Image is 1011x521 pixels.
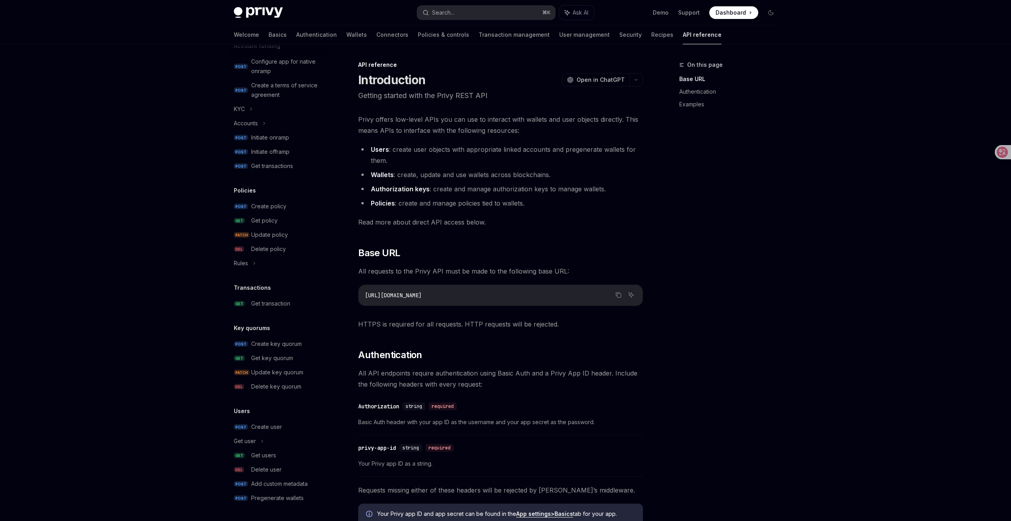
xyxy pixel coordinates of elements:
button: Copy the contents from the code block [613,290,624,300]
div: Rules [234,259,248,268]
a: DELDelete user [227,462,329,477]
span: Ask AI [573,9,588,17]
a: Wallets [346,25,367,44]
button: Search...⌘K [417,6,555,20]
span: DEL [234,246,244,252]
a: Welcome [234,25,259,44]
a: GETGet transaction [227,296,329,311]
h5: Policies [234,186,256,195]
strong: Policies [371,199,395,207]
span: Dashboard [716,9,746,17]
span: PATCH [234,370,250,376]
a: Connectors [376,25,408,44]
div: Search... [432,8,454,17]
a: PATCHUpdate key quorum [227,365,329,379]
div: Initiate offramp [251,147,289,157]
div: required [428,402,457,410]
a: App settings>Basics [516,510,573,517]
a: Authentication [679,85,784,98]
div: Get user [234,436,256,446]
button: Ask AI [626,290,636,300]
strong: Authorization keys [371,185,430,193]
div: Add custom metadata [251,479,308,489]
div: Pregenerate wallets [251,493,304,503]
span: Authentication [358,349,422,361]
div: Delete policy [251,244,286,254]
a: POSTCreate key quorum [227,337,329,351]
button: Toggle dark mode [765,6,777,19]
div: API reference [358,61,643,69]
a: POSTCreate a terms of service agreement [227,78,329,102]
div: Create a terms of service agreement [251,81,324,100]
a: POSTInitiate offramp [227,145,329,159]
strong: Wallets [371,171,394,179]
span: Read more about direct API access below. [358,217,643,228]
span: POST [234,424,248,430]
span: POST [234,163,248,169]
span: POST [234,64,248,70]
a: DELDelete key quorum [227,379,329,394]
li: : create, update and use wallets across blockchains. [358,169,643,180]
li: : create and manage authorization keys to manage wallets. [358,183,643,194]
a: GETGet key quorum [227,351,329,365]
span: GET [234,218,245,224]
a: Policies & controls [418,25,469,44]
span: Requests missing either of these headers will be rejected by [PERSON_NAME]’s middleware. [358,485,643,496]
a: Support [678,9,700,17]
a: PATCHUpdate policy [227,228,329,242]
a: DELDelete policy [227,242,329,256]
div: Configure app for native onramp [251,57,324,76]
div: Get transaction [251,299,290,308]
strong: Basics [554,510,573,517]
div: Create key quorum [251,339,302,349]
a: GETGet policy [227,213,329,228]
div: Get transactions [251,161,293,171]
button: Ask AI [559,6,594,20]
span: ⌘ K [542,9,551,16]
a: POSTConfigure app for native onramp [227,55,329,78]
span: [URL][DOMAIN_NAME] [365,292,422,299]
div: Get key quorum [251,353,293,363]
a: POSTAdd custom metadata [227,477,329,491]
strong: Users [371,145,389,153]
button: Open in ChatGPT [562,73,630,87]
a: POSTPregenerate wallets [227,491,329,505]
div: privy-app-id [358,444,396,452]
span: DEL [234,467,244,473]
h5: Transactions [234,283,271,293]
a: API reference [683,25,722,44]
a: Authentication [296,25,337,44]
div: Authorization [358,402,399,410]
div: Delete key quorum [251,382,301,391]
img: dark logo [234,7,283,18]
span: string [402,445,419,451]
a: User management [559,25,610,44]
div: Create policy [251,202,286,211]
div: required [425,444,454,452]
div: Get policy [251,216,278,225]
span: All requests to the Privy API must be made to the following base URL: [358,266,643,277]
span: POST [234,495,248,501]
span: string [406,403,422,410]
span: Privy offers low-level APIs you can use to interact with wallets and user objects directly. This ... [358,114,643,136]
span: Your Privy app ID and app secret can be found in the tab for your app. [377,510,635,518]
div: Create user [251,422,282,432]
a: Basics [269,25,287,44]
a: Demo [653,9,669,17]
a: Transaction management [479,25,550,44]
div: Update key quorum [251,368,303,377]
span: DEL [234,384,244,390]
span: POST [234,135,248,141]
span: On this page [687,60,723,70]
span: GET [234,453,245,459]
div: Update policy [251,230,288,240]
div: Delete user [251,465,282,474]
a: Security [619,25,642,44]
a: POSTGet transactions [227,159,329,173]
span: Basic Auth header with your app ID as the username and your app secret as the password. [358,417,643,427]
span: PATCH [234,232,250,238]
p: Getting started with the Privy REST API [358,90,643,101]
a: POSTCreate user [227,420,329,434]
a: Recipes [651,25,673,44]
div: Initiate onramp [251,133,289,142]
